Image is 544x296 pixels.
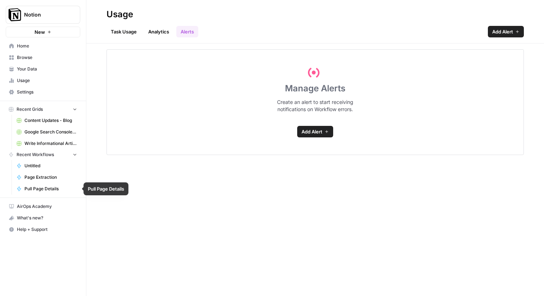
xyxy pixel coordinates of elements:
[24,186,77,192] span: Pull Page Details
[17,66,77,72] span: Your Data
[176,26,198,37] a: Alerts
[13,138,80,149] a: Write Informational Article
[88,185,124,192] div: Pull Page Details
[277,99,353,113] span: Create an alert to start receiving notifications on Workflow errors.
[6,213,80,223] div: What's new?
[24,117,77,124] span: Content Updates - Blog
[13,115,80,126] a: Content Updates - Blog
[6,52,80,63] a: Browse
[6,86,80,98] a: Settings
[6,201,80,212] a: AirOps Academy
[492,28,513,35] span: Add Alert
[35,28,45,36] span: New
[17,89,77,95] span: Settings
[17,203,77,210] span: AirOps Academy
[13,160,80,172] a: Untitled
[13,126,80,138] a: Google Search Console - [DOMAIN_NAME]
[6,27,80,37] button: New
[106,9,133,20] div: Usage
[106,26,141,37] a: Task Usage
[6,212,80,224] button: What's new?
[24,11,68,18] span: Notion
[17,226,77,233] span: Help + Support
[8,8,21,21] img: Notion Logo
[24,129,77,135] span: Google Search Console - [DOMAIN_NAME]
[6,104,80,115] button: Recent Grids
[6,224,80,235] button: Help + Support
[6,63,80,75] a: Your Data
[17,54,77,61] span: Browse
[297,126,333,137] a: Add Alert
[24,163,77,169] span: Untitled
[302,128,322,135] span: Add Alert
[6,6,80,24] button: Workspace: Notion
[17,77,77,84] span: Usage
[6,40,80,52] a: Home
[6,149,80,160] button: Recent Workflows
[24,140,77,147] span: Write Informational Article
[24,174,77,181] span: Page Extraction
[285,83,345,94] h1: Manage Alerts
[17,151,54,158] span: Recent Workflows
[144,26,173,37] a: Analytics
[13,172,80,183] a: Page Extraction
[488,26,524,37] a: Add Alert
[17,43,77,49] span: Home
[17,106,43,113] span: Recent Grids
[6,75,80,86] a: Usage
[13,183,80,195] a: Pull Page Details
